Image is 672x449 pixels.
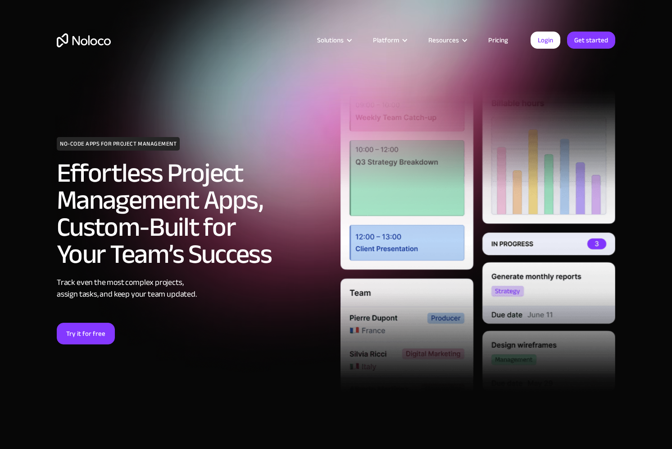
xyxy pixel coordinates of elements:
div: Resources [428,34,459,46]
div: Platform [362,34,417,46]
a: home [57,33,111,47]
h1: NO-CODE APPS FOR PROJECT MANAGEMENT [57,137,180,151]
div: Platform [373,34,399,46]
a: Login [531,32,560,49]
div: Solutions [306,34,362,46]
div: Solutions [317,34,344,46]
a: Try it for free [57,323,115,344]
a: Get started [567,32,615,49]
a: Pricing [477,34,519,46]
h2: Effortless Project Management Apps, Custom-Built for Your Team’s Success [57,160,331,268]
div: Track even the most complex projects, assign tasks, and keep your team updated. [57,277,331,300]
div: Resources [417,34,477,46]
